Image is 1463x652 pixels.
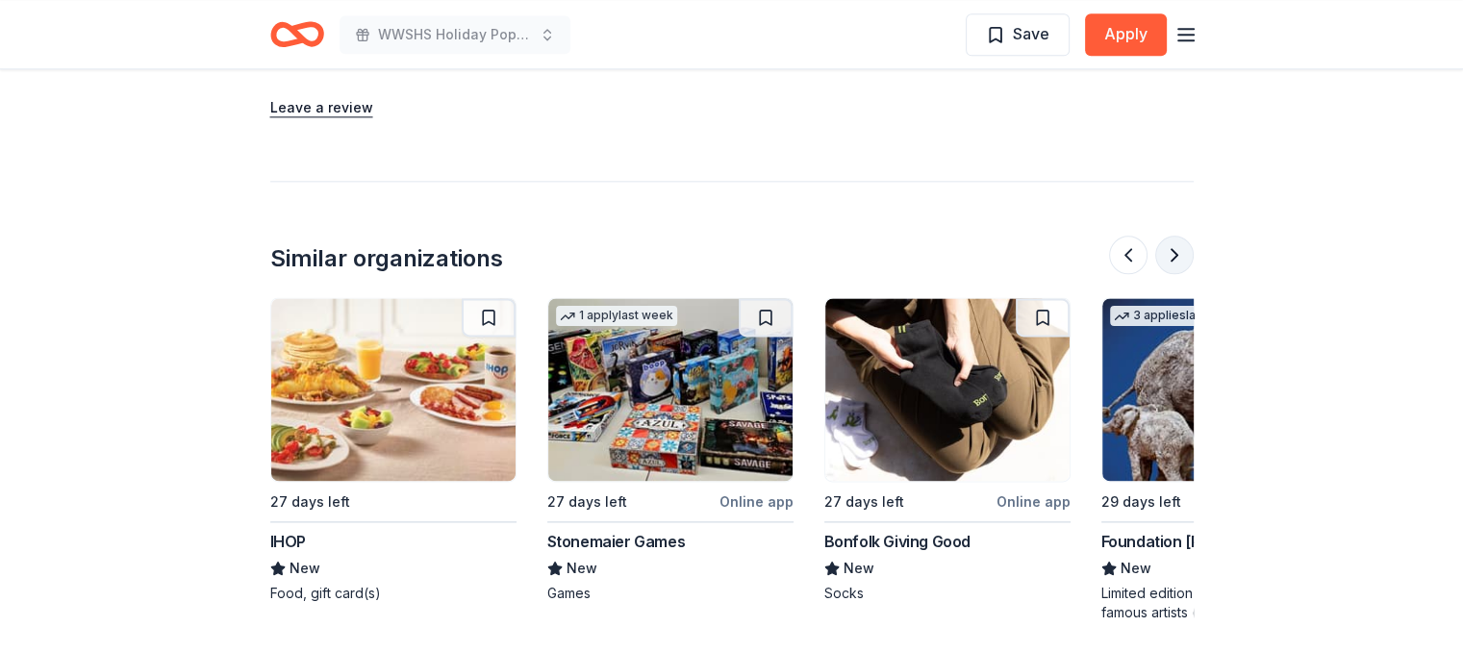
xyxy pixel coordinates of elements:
span: New [844,557,874,580]
div: 29 days left [1101,490,1181,514]
a: Image for IHOP27 days leftIHOPNewFood, gift card(s) [270,297,517,603]
a: Home [270,12,324,57]
div: 1 apply last week [556,306,677,326]
div: Online app [719,489,794,514]
div: 27 days left [547,490,627,514]
div: Similar organizations [270,243,503,274]
span: WWSHS Holiday Pops Band Concert [378,23,532,46]
div: 27 days left [270,490,350,514]
div: Stonemaier Games [547,530,686,553]
button: Leave a review [270,96,373,119]
div: Socks [824,584,1071,603]
div: Limited edition bronze sculptures by famous artists (valued between $2k to $7k; proceeds will spl... [1101,584,1348,622]
div: 27 days left [824,490,904,514]
button: Apply [1085,13,1167,56]
img: Image for Stonemaier Games [548,298,793,481]
img: Image for Foundation Michelangelo [1102,298,1347,481]
button: Save [966,13,1070,56]
div: IHOP [270,530,306,553]
span: New [567,557,597,580]
div: Bonfolk Giving Good [824,530,971,553]
span: Save [1013,21,1049,46]
div: 3 applies last week [1110,306,1245,326]
div: Food, gift card(s) [270,584,517,603]
img: Image for IHOP [271,298,516,481]
div: Games [547,584,794,603]
button: WWSHS Holiday Pops Band Concert [340,15,570,54]
span: New [1121,557,1151,580]
a: Image for Bonfolk Giving Good27 days leftOnline appBonfolk Giving GoodNewSocks [824,297,1071,603]
div: Foundation [PERSON_NAME] [1101,530,1307,553]
div: Online app [996,489,1071,514]
a: Image for Stonemaier Games1 applylast week27 days leftOnline appStonemaier GamesNewGames [547,297,794,603]
span: New [290,557,320,580]
a: Image for Foundation Michelangelo3 applieslast week29 days leftOnline app•QuickFoundation [PERSON... [1101,297,1348,622]
img: Image for Bonfolk Giving Good [825,298,1070,481]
